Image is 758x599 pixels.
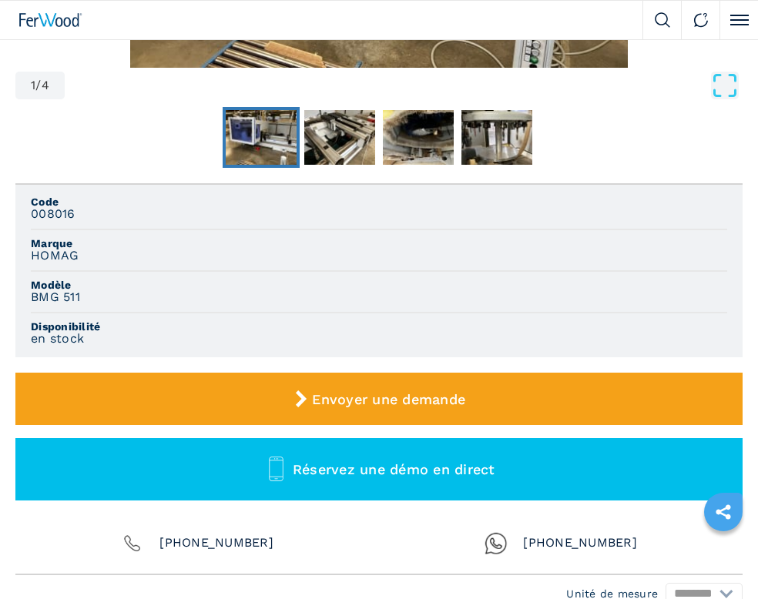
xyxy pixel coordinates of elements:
span: Modèle [31,279,727,290]
button: Go to Slide 4 [458,107,535,169]
img: Contact us [693,12,709,28]
img: b0f1d8a96c603b78a557a99f2fe860c2 [461,110,532,166]
img: Whatsapp [485,532,508,555]
span: [PHONE_NUMBER] [159,532,273,555]
img: b5b5861e288997cb32cf455967c50008 [304,110,375,166]
h3: HOMAG [31,249,79,263]
img: ca6fafe58f50c5c84c46df55e1bbca1a [226,110,297,166]
button: Réservez une démo en direct [15,438,743,500]
span: 1 [31,79,35,92]
a: sharethis [704,493,743,531]
h3: 008016 [31,207,75,221]
button: Go to Slide 2 [301,107,378,169]
span: Réservez une démo en direct [293,461,495,477]
span: Envoyer une demande [312,391,465,407]
span: / [35,79,41,92]
nav: Thumbnail Navigation [15,107,743,169]
button: Envoyer une demande [15,373,743,425]
h3: en stock [31,332,84,346]
img: 88bb5d6ef1931b456b088325db77d68d [383,110,454,166]
button: Open Fullscreen [69,72,739,99]
button: Click to toggle menu [719,1,758,39]
span: Marque [31,238,727,249]
span: Code [31,196,727,207]
iframe: Chat [693,530,746,587]
h3: BMG 511 [31,290,80,304]
button: Go to Slide 1 [223,107,300,169]
img: Search [655,12,670,28]
em: Unité de mesure [566,588,658,599]
img: Ferwood [19,13,82,27]
span: 4 [42,79,49,92]
button: Go to Slide 3 [380,107,457,169]
span: [PHONE_NUMBER] [523,532,637,555]
img: Phone [121,532,144,555]
span: Disponibilité [31,321,727,332]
